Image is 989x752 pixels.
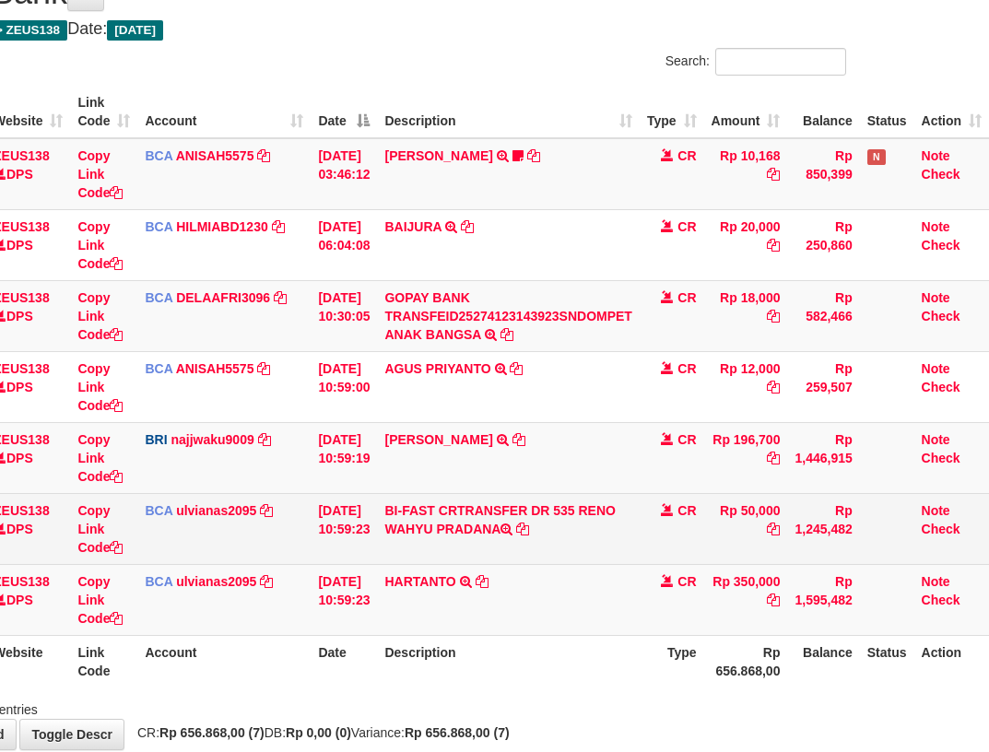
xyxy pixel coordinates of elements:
[461,219,474,234] a: Copy BAIJURA to clipboard
[171,432,253,447] a: najjwaku9009
[77,361,123,413] a: Copy Link Code
[767,167,780,182] a: Copy Rp 10,168 to clipboard
[704,564,788,635] td: Rp 350,000
[922,574,950,589] a: Note
[922,361,950,376] a: Note
[922,219,950,234] a: Note
[77,574,123,626] a: Copy Link Code
[787,209,859,280] td: Rp 250,860
[176,503,256,518] a: ulvianas2095
[258,432,271,447] a: Copy najjwaku9009 to clipboard
[286,725,351,740] strong: Rp 0,00 (0)
[704,635,788,687] th: Rp 656.868,00
[922,380,960,394] a: Check
[787,493,859,564] td: Rp 1,245,482
[640,86,704,138] th: Type: activate to sort column ascending
[145,219,172,234] span: BCA
[704,280,788,351] td: Rp 18,000
[311,493,377,564] td: [DATE] 10:59:23
[922,290,950,305] a: Note
[922,503,950,518] a: Note
[704,138,788,210] td: Rp 10,168
[527,148,540,163] a: Copy INA PAUJANAH to clipboard
[787,422,859,493] td: Rp 1,446,915
[510,361,523,376] a: Copy AGUS PRIYANTO to clipboard
[767,380,780,394] a: Copy Rp 12,000 to clipboard
[704,422,788,493] td: Rp 196,700
[176,290,270,305] a: DELAAFRI3096
[787,138,859,210] td: Rp 850,399
[311,351,377,422] td: [DATE] 10:59:00
[19,719,124,750] a: Toggle Descr
[176,219,268,234] a: HILMIABD1230
[137,86,311,138] th: Account: activate to sort column ascending
[384,432,492,447] a: [PERSON_NAME]
[767,309,780,323] a: Copy Rp 18,000 to clipboard
[767,238,780,253] a: Copy Rp 20,000 to clipboard
[260,503,273,518] a: Copy ulvianas2095 to clipboard
[377,86,639,138] th: Description: activate to sort column ascending
[377,493,639,564] td: BI-FAST CRTRANSFER DR 535 RENO WAHYU PRADANA
[516,522,529,536] a: Copy BI-FAST CRTRANSFER DR 535 RENO WAHYU PRADANA to clipboard
[704,351,788,422] td: Rp 12,000
[704,86,788,138] th: Amount: activate to sort column ascending
[260,574,273,589] a: Copy ulvianas2095 to clipboard
[70,86,137,138] th: Link Code: activate to sort column ascending
[787,351,859,422] td: Rp 259,507
[787,86,859,138] th: Balance
[860,86,914,138] th: Status
[107,20,163,41] span: [DATE]
[145,361,172,376] span: BCA
[128,725,510,740] span: CR: DB: Variance:
[77,432,123,484] a: Copy Link Code
[767,593,780,607] a: Copy Rp 350,000 to clipboard
[257,148,270,163] a: Copy ANISAH5575 to clipboard
[377,635,639,687] th: Description
[922,451,960,465] a: Check
[677,432,696,447] span: CR
[311,209,377,280] td: [DATE] 06:04:08
[145,503,172,518] span: BCA
[787,280,859,351] td: Rp 582,466
[311,422,377,493] td: [DATE] 10:59:19
[512,432,525,447] a: Copy LEONARD RONALD to clipboard
[405,725,510,740] strong: Rp 656.868,00 (7)
[922,522,960,536] a: Check
[704,493,788,564] td: Rp 50,000
[176,574,256,589] a: ulvianas2095
[860,635,914,687] th: Status
[476,574,489,589] a: Copy HARTANTO to clipboard
[70,635,137,687] th: Link Code
[767,451,780,465] a: Copy Rp 196,700 to clipboard
[384,219,442,234] a: BAIJURA
[640,635,704,687] th: Type
[77,148,123,200] a: Copy Link Code
[137,635,311,687] th: Account
[145,290,172,305] span: BCA
[922,238,960,253] a: Check
[384,361,490,376] a: AGUS PRIYANTO
[145,432,167,447] span: BRI
[500,327,513,342] a: Copy GOPAY BANK TRANSFEID25274123143923SNDOMPET ANAK BANGSA to clipboard
[274,290,287,305] a: Copy DELAAFRI3096 to clipboard
[384,290,631,342] a: GOPAY BANK TRANSFEID25274123143923SNDOMPET ANAK BANGSA
[145,148,172,163] span: BCA
[787,635,859,687] th: Balance
[311,138,377,210] td: [DATE] 03:46:12
[665,48,846,76] label: Search:
[677,574,696,589] span: CR
[922,593,960,607] a: Check
[704,209,788,280] td: Rp 20,000
[311,635,377,687] th: Date
[257,361,270,376] a: Copy ANISAH5575 to clipboard
[677,290,696,305] span: CR
[176,148,254,163] a: ANISAH5575
[677,361,696,376] span: CR
[677,148,696,163] span: CR
[767,522,780,536] a: Copy Rp 50,000 to clipboard
[311,280,377,351] td: [DATE] 10:30:05
[272,219,285,234] a: Copy HILMIABD1230 to clipboard
[311,86,377,138] th: Date: activate to sort column descending
[145,574,172,589] span: BCA
[384,574,455,589] a: HARTANTO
